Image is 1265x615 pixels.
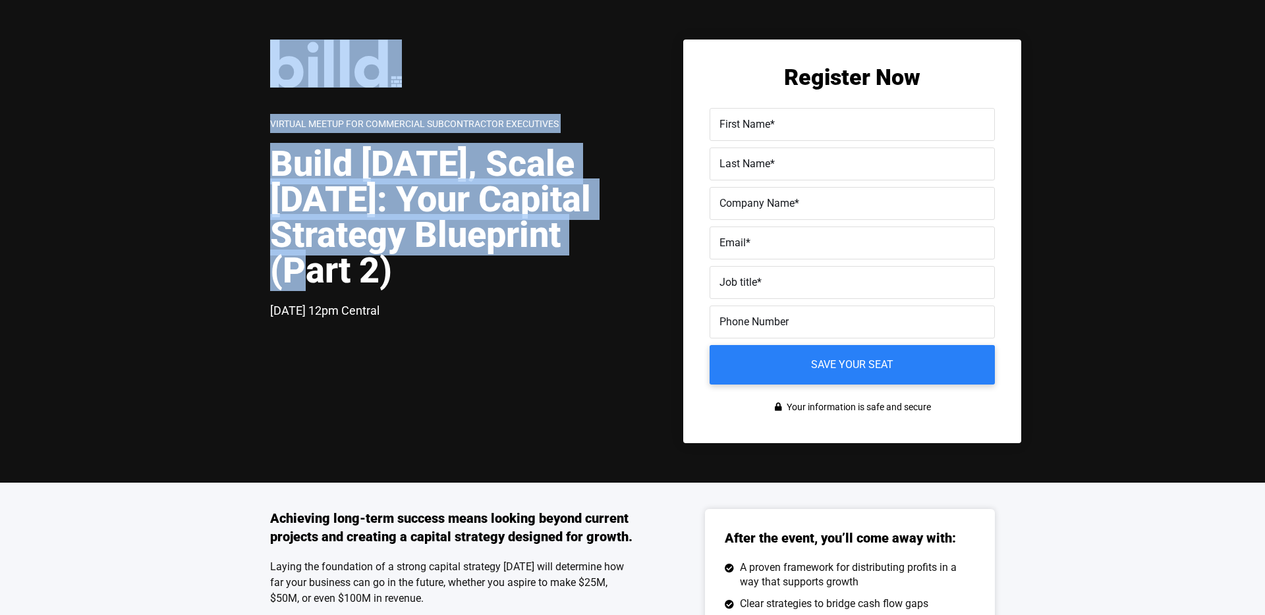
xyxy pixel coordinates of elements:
h1: Build [DATE], Scale [DATE]: Your Capital Strategy Blueprint (Part 2) [270,146,632,288]
span: Job title [719,276,757,288]
span: [DATE] 12pm Central [270,304,379,317]
span: First Name [719,118,770,130]
span: Phone Number [719,315,789,328]
span: A proven framework for distributing profits in a way that supports growth [737,560,976,590]
span: Clear strategies to bridge cash flow gaps [737,597,928,611]
span: Your information is safe and secure [783,398,931,417]
span: Virtual Meetup for Commercial Subcontractor Executives [270,119,559,129]
h3: After the event, you’ll come away with: [725,529,975,547]
span: Email [719,236,746,249]
input: Save your seat [710,345,995,385]
p: Laying the foundation of a strong capital strategy [DATE] will determine how far your business ca... [270,559,632,606]
span: Last Name [719,157,770,170]
h3: Achieving long-term success means looking beyond current projects and creating a capital strategy... [270,509,632,546]
span: Company Name [719,197,795,209]
h2: Register Now [710,66,995,88]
